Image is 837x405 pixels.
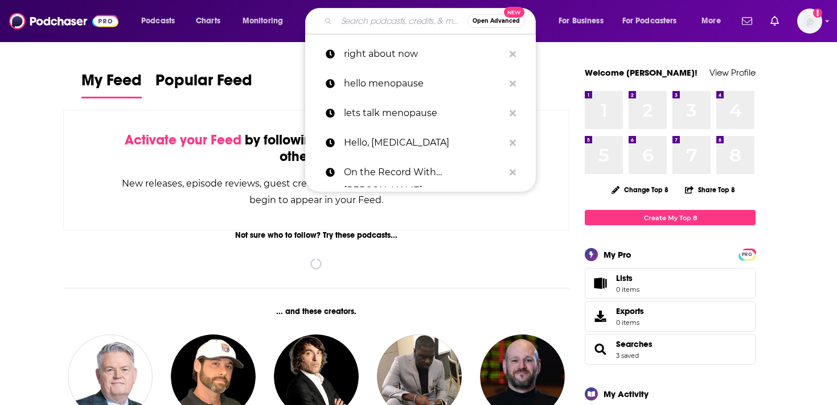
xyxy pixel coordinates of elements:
span: For Podcasters [622,13,677,29]
a: Exports [585,301,756,332]
a: My Feed [81,71,142,98]
a: hello menopause [305,69,536,98]
button: open menu [551,12,618,30]
div: My Pro [604,249,631,260]
a: On the Record With [PERSON_NAME] [305,158,536,187]
span: Exports [616,306,644,316]
a: Searches [589,341,612,357]
a: right about now [305,39,536,69]
div: ... and these creators. [63,307,569,316]
svg: Add a profile image [813,9,822,18]
div: New releases, episode reviews, guest credits, and personalized recommendations will begin to appe... [121,175,512,208]
span: Activate your Feed [125,131,241,148]
a: Create My Top 8 [585,210,756,225]
a: Lists [585,268,756,299]
div: by following Podcasts, Creators, Lists, and other Users! [121,132,512,165]
a: Popular Feed [155,71,252,98]
span: Monitoring [243,13,283,29]
a: Show notifications dropdown [737,11,757,31]
span: 0 items [616,286,639,294]
img: Podchaser - Follow, Share and Rate Podcasts [9,10,118,32]
p: hello menopause [344,69,504,98]
a: PRO [740,250,754,258]
button: Show profile menu [797,9,822,34]
div: Search podcasts, credits, & more... [316,8,547,34]
span: Exports [589,308,612,324]
a: Welcome [PERSON_NAME]! [585,67,698,78]
span: 0 items [616,319,644,327]
span: Lists [616,273,639,283]
div: My Activity [604,389,649,399]
button: open menu [235,12,298,30]
span: Charts [196,13,220,29]
span: Logged in as sophiak [797,9,822,34]
a: lets talk menopause [305,98,536,128]
a: 3 saved [616,352,639,359]
span: PRO [740,250,754,259]
button: open menu [615,12,694,30]
p: Hello, Hot Flash [344,128,504,158]
p: right about now [344,39,504,69]
button: open menu [694,12,735,30]
p: On the Record With Julian Reis [344,158,504,187]
button: Change Top 8 [605,183,675,197]
button: Share Top 8 [684,179,736,201]
a: Charts [188,12,227,30]
button: Open AdvancedNew [467,14,525,28]
span: Podcasts [141,13,175,29]
span: Open Advanced [473,18,520,24]
p: lets talk menopause [344,98,504,128]
span: More [701,13,721,29]
span: Lists [589,275,612,291]
input: Search podcasts, credits, & more... [337,12,467,30]
a: Hello, [MEDICAL_DATA] [305,128,536,158]
a: View Profile [709,67,756,78]
div: Not sure who to follow? Try these podcasts... [63,230,569,240]
button: open menu [133,12,190,30]
span: New [504,7,524,18]
span: My Feed [81,71,142,97]
span: Popular Feed [155,71,252,97]
img: User Profile [797,9,822,34]
span: For Business [559,13,604,29]
a: Show notifications dropdown [766,11,783,31]
a: Searches [616,339,653,349]
span: Lists [616,273,633,283]
span: Searches [585,334,756,365]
